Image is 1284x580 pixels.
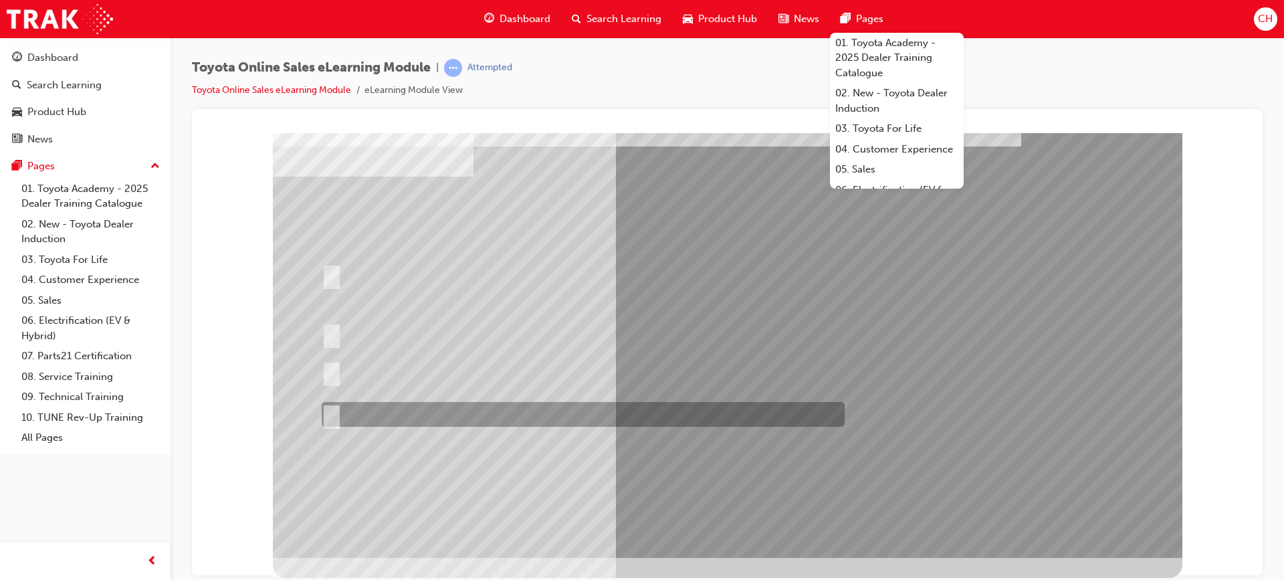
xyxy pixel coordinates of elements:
[16,367,165,387] a: 08. Service Training
[12,106,22,118] span: car-icon
[830,139,964,160] a: 04. Customer Experience
[794,11,819,27] span: News
[12,134,22,146] span: news-icon
[27,50,78,66] div: Dashboard
[27,78,102,93] div: Search Learning
[683,11,693,27] span: car-icon
[698,11,757,27] span: Product Hub
[192,60,431,76] span: Toyota Online Sales eLearning Module
[830,118,964,139] a: 03. Toyota For Life
[484,11,494,27] span: guage-icon
[16,346,165,367] a: 07. Parts21 Certification
[16,290,165,311] a: 05. Sales
[16,427,165,448] a: All Pages
[500,11,550,27] span: Dashboard
[830,159,964,180] a: 05. Sales
[856,11,883,27] span: Pages
[364,83,463,98] li: eLearning Module View
[5,100,165,124] a: Product Hub
[830,180,964,215] a: 06. Electrification (EV & Hybrid)
[5,43,165,154] button: DashboardSearch LearningProduct HubNews
[586,11,661,27] span: Search Learning
[27,104,86,120] div: Product Hub
[5,127,165,152] a: News
[16,214,165,250] a: 02. New - Toyota Dealer Induction
[27,132,53,147] div: News
[16,387,165,407] a: 09. Technical Training
[5,154,165,179] button: Pages
[473,5,561,33] a: guage-iconDashboard
[5,45,165,70] a: Dashboard
[444,59,462,77] span: learningRecordVerb_ATTEMPT-icon
[16,270,165,290] a: 04. Customer Experience
[572,11,581,27] span: search-icon
[841,11,851,27] span: pages-icon
[12,52,22,64] span: guage-icon
[1258,11,1273,27] span: CH
[16,407,165,428] a: 10. TUNE Rev-Up Training
[27,159,55,174] div: Pages
[436,60,439,76] span: |
[778,11,788,27] span: news-icon
[16,250,165,270] a: 03. Toyota For Life
[5,73,165,98] a: Search Learning
[830,5,894,33] a: pages-iconPages
[467,62,512,74] div: Attempted
[830,33,964,84] a: 01. Toyota Academy - 2025 Dealer Training Catalogue
[1254,7,1277,31] button: CH
[16,179,165,214] a: 01. Toyota Academy - 2025 Dealer Training Catalogue
[12,161,22,173] span: pages-icon
[830,83,964,118] a: 02. New - Toyota Dealer Induction
[150,158,160,175] span: up-icon
[147,553,157,570] span: prev-icon
[768,5,830,33] a: news-iconNews
[192,84,351,96] a: Toyota Online Sales eLearning Module
[561,5,672,33] a: search-iconSearch Learning
[16,310,165,346] a: 06. Electrification (EV & Hybrid)
[7,4,113,34] img: Trak
[672,5,768,33] a: car-iconProduct Hub
[12,80,21,92] span: search-icon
